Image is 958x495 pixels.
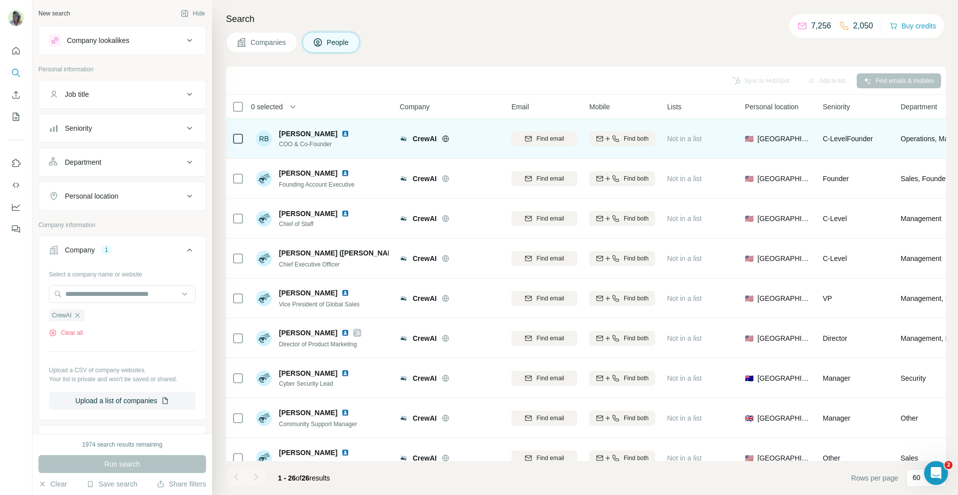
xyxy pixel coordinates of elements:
img: LinkedIn logo [341,409,349,417]
span: Not in a list [667,454,702,462]
img: Avatar [256,330,272,346]
button: Personal location [39,184,206,208]
h4: Search [226,12,946,26]
span: 1 - 26 [278,474,296,482]
button: Company1 [39,238,206,266]
div: Company lookalikes [67,35,129,45]
img: Logo of CrewAI [400,175,408,183]
span: Manager [823,414,850,422]
img: Logo of CrewAI [400,135,408,143]
img: LinkedIn logo [341,210,349,218]
span: [PERSON_NAME] ([PERSON_NAME]) [PERSON_NAME] [279,248,463,258]
span: CrewAI [413,134,437,144]
button: Job title [39,82,206,106]
span: Enterprise Account Executive [279,461,357,468]
span: Find email [536,134,564,143]
span: Not in a list [667,215,702,223]
span: Other [823,454,840,462]
button: Use Surfe on LinkedIn [8,154,24,172]
span: Find both [624,334,649,343]
span: People [327,37,350,47]
span: Find both [624,454,649,463]
span: CrewAI [413,214,437,224]
div: 1974 search results remaining [82,440,163,449]
img: LinkedIn logo [341,289,349,297]
span: Not in a list [667,175,702,183]
span: 🇺🇸 [745,293,753,303]
img: Avatar [8,10,24,26]
img: Logo of CrewAI [400,334,408,342]
span: Sales [901,453,918,463]
img: Logo of CrewAI [400,374,408,382]
button: Find both [589,411,655,426]
span: [PERSON_NAME] [279,209,337,219]
span: Vice President of Global Sales [279,301,360,308]
span: Other [901,413,918,423]
button: Department [39,150,206,174]
button: Search [8,64,24,82]
span: 🇺🇸 [745,174,753,184]
div: Personal location [65,191,118,201]
span: Founding Account Executive [279,181,354,188]
button: Enrich CSV [8,86,24,104]
span: Not in a list [667,135,702,143]
span: results [278,474,330,482]
span: [PERSON_NAME] [279,168,337,178]
button: Find both [589,371,655,386]
span: Find both [624,374,649,383]
p: Company information [38,221,206,230]
span: CrewAI [413,333,437,343]
img: LinkedIn logo [341,329,349,337]
span: CrewAI [413,293,437,303]
span: Companies [250,37,287,47]
span: Director of Product Marketing [279,341,357,348]
span: Seniority [823,102,850,112]
span: [PERSON_NAME] [279,288,337,298]
img: Avatar [256,290,272,306]
span: 2 [945,461,953,469]
button: Find both [589,451,655,466]
button: Feedback [8,220,24,238]
img: LinkedIn logo [341,449,349,457]
span: [GEOGRAPHIC_DATA] [757,174,811,184]
button: Buy credits [890,19,936,33]
span: CrewAI [413,253,437,263]
span: Find both [624,294,649,303]
div: Select a company name or website [49,266,196,279]
button: Clear [38,479,67,489]
p: Upload a CSV of company websites. [49,366,196,375]
button: Find both [589,291,655,306]
span: Personal location [745,102,798,112]
span: Find email [536,374,564,383]
img: Logo of CrewAI [400,254,408,262]
button: Find email [511,371,577,386]
span: [PERSON_NAME] [279,448,337,458]
span: Manager [823,374,850,382]
span: Not in a list [667,334,702,342]
button: Find both [589,171,655,186]
button: Company lookalikes [39,28,206,52]
span: Community Support Manager [279,421,357,428]
button: Find email [511,451,577,466]
span: Management [901,214,942,224]
img: LinkedIn logo [341,169,349,177]
button: Hide [174,6,212,21]
img: Logo of CrewAI [400,215,408,223]
span: Find both [624,254,649,263]
img: Avatar [256,211,272,227]
p: Personal information [38,65,206,74]
button: Share filters [157,479,206,489]
span: Department [901,102,937,112]
span: of [296,474,302,482]
span: [GEOGRAPHIC_DATA] [757,413,811,423]
img: Avatar [256,450,272,466]
span: [PERSON_NAME] [279,328,337,338]
span: Find email [536,254,564,263]
span: [GEOGRAPHIC_DATA] [757,373,811,383]
div: 1 [101,246,112,254]
span: CrewAI [413,174,437,184]
button: My lists [8,108,24,126]
p: Your list is private and won't be saved or shared. [49,375,196,384]
span: Rows per page [851,473,898,483]
span: CrewAI [52,311,71,320]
